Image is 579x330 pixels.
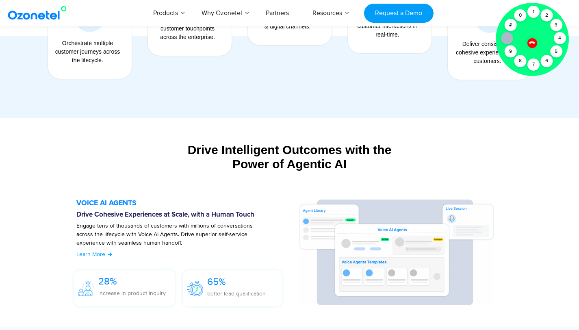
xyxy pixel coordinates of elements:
[98,289,166,297] p: increase in product inquiry
[76,211,291,219] h6: Drive Cohesive Experiences at Scale, with a Human Touch
[540,55,553,67] div: 6
[98,276,117,287] span: 28%
[52,39,124,65] div: Orchestrate multiple customer journeys across the lifecycle.
[452,40,523,65] div: Deliver consistent & cohesive experiences for customers.
[207,289,266,298] p: better lead qualification
[527,59,540,71] div: 7
[40,143,540,171] div: Drive Intelligent Outcomes with the Power of Agentic AI
[76,251,105,258] span: Learn More
[76,250,113,258] a: Learn More
[504,46,516,58] div: 9
[152,16,223,41] div: Manage a multitude of customer touchpoints across the enterprise.
[504,19,516,31] div: #
[540,9,553,22] div: 2
[514,9,526,22] div: 0
[364,4,434,23] a: Request a Demo
[554,32,566,44] div: 4
[187,281,203,296] img: 65%
[527,6,540,18] div: 1
[76,221,270,256] p: Engage tens of thousands of customers with millions of conversations across the lifecycle with Vo...
[207,276,226,288] span: 65%
[550,46,562,58] div: 5
[78,281,94,296] img: 28%
[514,55,526,67] div: 8
[550,19,562,31] div: 3
[76,200,291,207] h5: VOICE AI AGENTS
